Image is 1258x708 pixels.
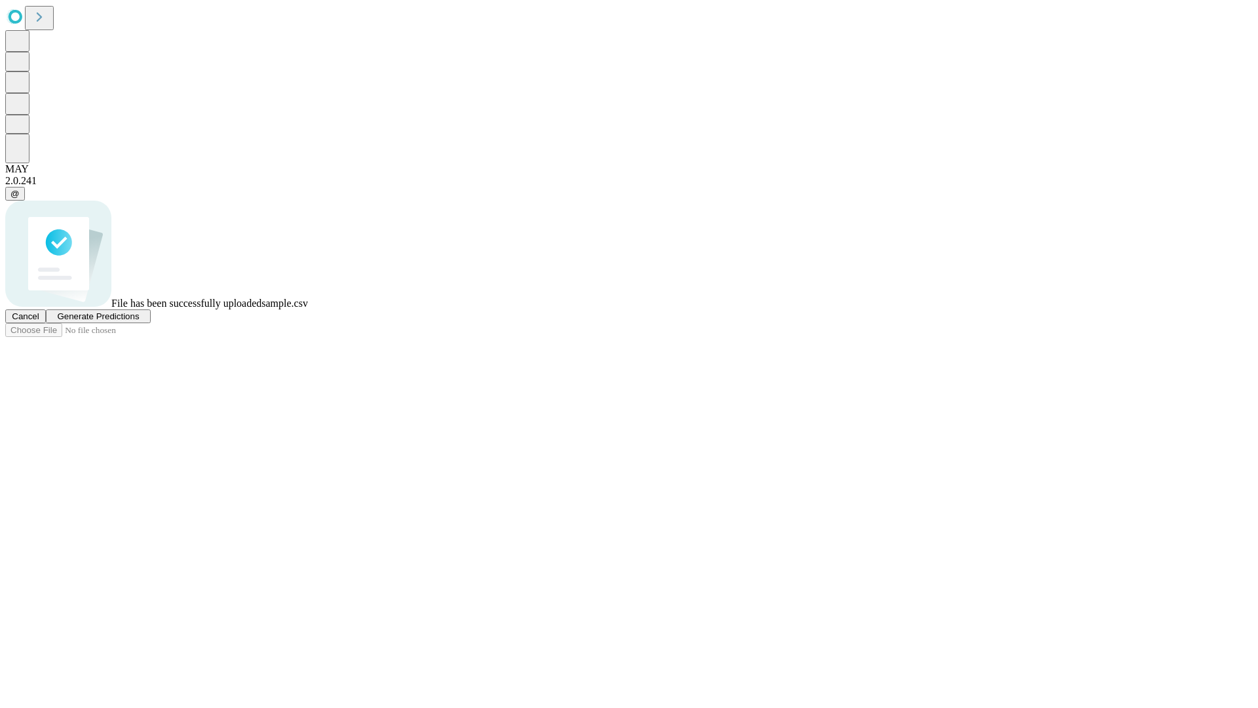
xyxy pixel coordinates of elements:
div: MAY [5,163,1253,175]
span: File has been successfully uploaded [111,298,261,309]
button: Generate Predictions [46,309,151,323]
span: Generate Predictions [57,311,139,321]
button: Cancel [5,309,46,323]
span: sample.csv [261,298,308,309]
span: Cancel [12,311,39,321]
span: @ [10,189,20,199]
div: 2.0.241 [5,175,1253,187]
button: @ [5,187,25,201]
